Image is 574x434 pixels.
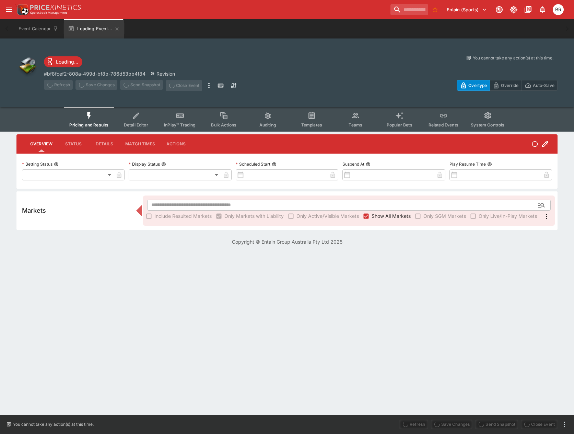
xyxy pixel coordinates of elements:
p: Copy To Clipboard [44,70,145,77]
span: Pricing and Results [69,122,108,127]
h5: Markets [22,207,46,214]
p: Overtype [468,82,487,89]
button: more [205,80,213,91]
button: Select Tenant [443,4,491,15]
span: Only Markets with Liability [224,212,284,220]
span: Popular Bets [387,122,412,127]
button: Status [58,136,89,152]
button: Event Calendar [14,19,62,38]
img: Sportsbook Management [30,11,67,14]
button: more [560,420,569,429]
input: search [390,4,428,15]
p: Suspend At [342,161,364,167]
button: Overtype [457,80,490,91]
span: System Controls [471,122,504,127]
span: Templates [301,122,322,127]
span: Only SGM Markets [423,212,466,220]
span: Detail Editor [124,122,148,127]
p: Loading... [56,58,78,65]
p: Override [501,82,518,89]
div: Event type filters [64,107,510,132]
button: Betting Status [54,162,59,167]
button: Suspend At [366,162,371,167]
img: PriceKinetics [30,5,81,10]
p: Betting Status [22,161,52,167]
button: Actions [161,136,191,152]
button: Connected to PK [493,3,505,16]
button: Play Resume Time [487,162,492,167]
p: Revision [156,70,175,77]
span: Include Resulted Markets [154,212,212,220]
button: Documentation [522,3,534,16]
p: Auto-Save [533,82,554,89]
button: Auto-Save [522,80,558,91]
span: Show All Markets [372,212,411,220]
button: Override [490,80,522,91]
button: No Bookmarks [430,4,441,15]
span: Only Live/In-Play Markets [479,212,537,220]
span: Related Events [429,122,458,127]
span: Bulk Actions [211,122,236,127]
button: open drawer [3,3,15,16]
button: Details [89,136,120,152]
button: Overview [25,136,58,152]
div: Start From [457,80,558,91]
span: InPlay™ Trading [164,122,196,127]
button: Notifications [536,3,549,16]
button: Loading Event... [64,19,124,38]
span: Only Active/Visible Markets [296,212,359,220]
button: Display Status [161,162,166,167]
img: other.png [16,55,38,77]
button: Scheduled Start [272,162,277,167]
svg: More [542,212,551,221]
p: You cannot take any action(s) at this time. [13,421,94,427]
span: Auditing [259,122,276,127]
div: Ben Raymond [553,4,564,15]
span: Teams [349,122,362,127]
p: You cannot take any action(s) at this time. [473,55,553,61]
button: Ben Raymond [551,2,566,17]
p: Play Resume Time [449,161,486,167]
button: Toggle light/dark mode [507,3,520,16]
p: Scheduled Start [236,161,270,167]
img: PriceKinetics Logo [15,3,29,16]
button: Open [535,199,548,211]
button: Match Times [120,136,161,152]
p: Display Status [129,161,160,167]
